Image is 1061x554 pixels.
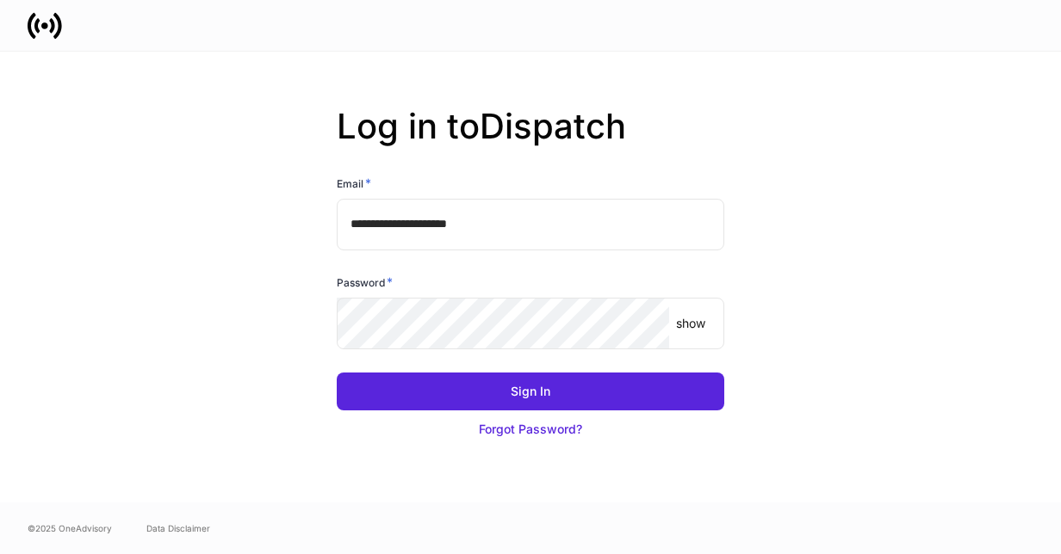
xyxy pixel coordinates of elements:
span: © 2025 OneAdvisory [28,521,112,535]
div: Forgot Password? [479,421,582,438]
a: Data Disclaimer [146,521,210,535]
div: Sign In [511,383,550,400]
h2: Log in to Dispatch [337,106,724,175]
p: show [676,315,705,332]
button: Forgot Password? [337,410,724,448]
button: Sign In [337,372,724,410]
h6: Email [337,175,371,192]
h6: Password [337,274,393,291]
